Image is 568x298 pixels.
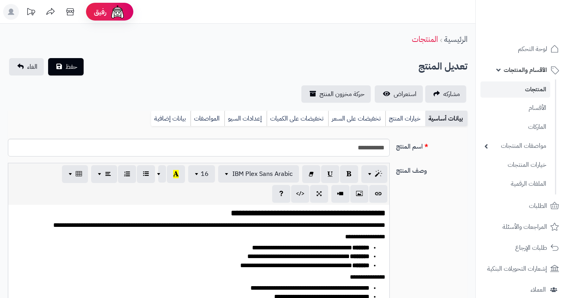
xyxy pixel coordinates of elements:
[328,111,385,126] a: تخفيضات على السعر
[480,157,550,174] a: خيارات المنتجات
[480,238,563,257] a: طلبات الإرجاع
[480,119,550,136] a: الماركات
[412,33,438,45] a: المنتجات
[480,138,550,155] a: مواصفات المنتجات
[232,169,293,179] span: IBM Plex Sans Arabic
[21,4,41,22] a: تحديثات المنصة
[394,89,417,99] span: استعراض
[224,111,267,126] a: إعدادات السيو
[393,139,471,151] label: اسم المنتج
[151,111,191,126] a: بيانات إضافية
[503,221,547,232] span: المراجعات والأسئلة
[267,111,328,126] a: تخفيضات على الكميات
[385,111,425,126] a: خيارات المنتج
[393,163,471,175] label: وصف المنتج
[480,100,550,117] a: الأقسام
[301,85,371,103] a: حركة مخزون المنتج
[480,175,550,192] a: الملفات الرقمية
[425,111,467,126] a: بيانات أساسية
[425,85,466,103] a: مشاركه
[201,169,209,179] span: 16
[94,7,106,17] span: رفيق
[9,58,44,75] a: الغاء
[515,242,547,253] span: طلبات الإرجاع
[480,40,563,58] a: لوحة التحكم
[531,284,546,295] span: العملاء
[48,58,84,75] button: حفظ
[480,217,563,236] a: المراجعات والأسئلة
[191,111,224,126] a: المواصفات
[480,259,563,278] a: إشعارات التحويلات البنكية
[504,64,547,75] span: الأقسام والمنتجات
[529,200,547,211] span: الطلبات
[444,33,467,45] a: الرئيسية
[419,58,467,75] h2: تعديل المنتج
[188,165,215,183] button: 16
[518,43,547,55] span: لوحة التحكم
[27,62,37,72] span: الغاء
[110,4,125,20] img: ai-face.png
[480,81,550,98] a: المنتجات
[443,89,460,99] span: مشاركه
[218,165,299,183] button: IBM Plex Sans Arabic
[487,263,547,274] span: إشعارات التحويلات البنكية
[319,89,364,99] span: حركة مخزون المنتج
[375,85,423,103] a: استعراض
[480,196,563,215] a: الطلبات
[65,62,77,72] span: حفظ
